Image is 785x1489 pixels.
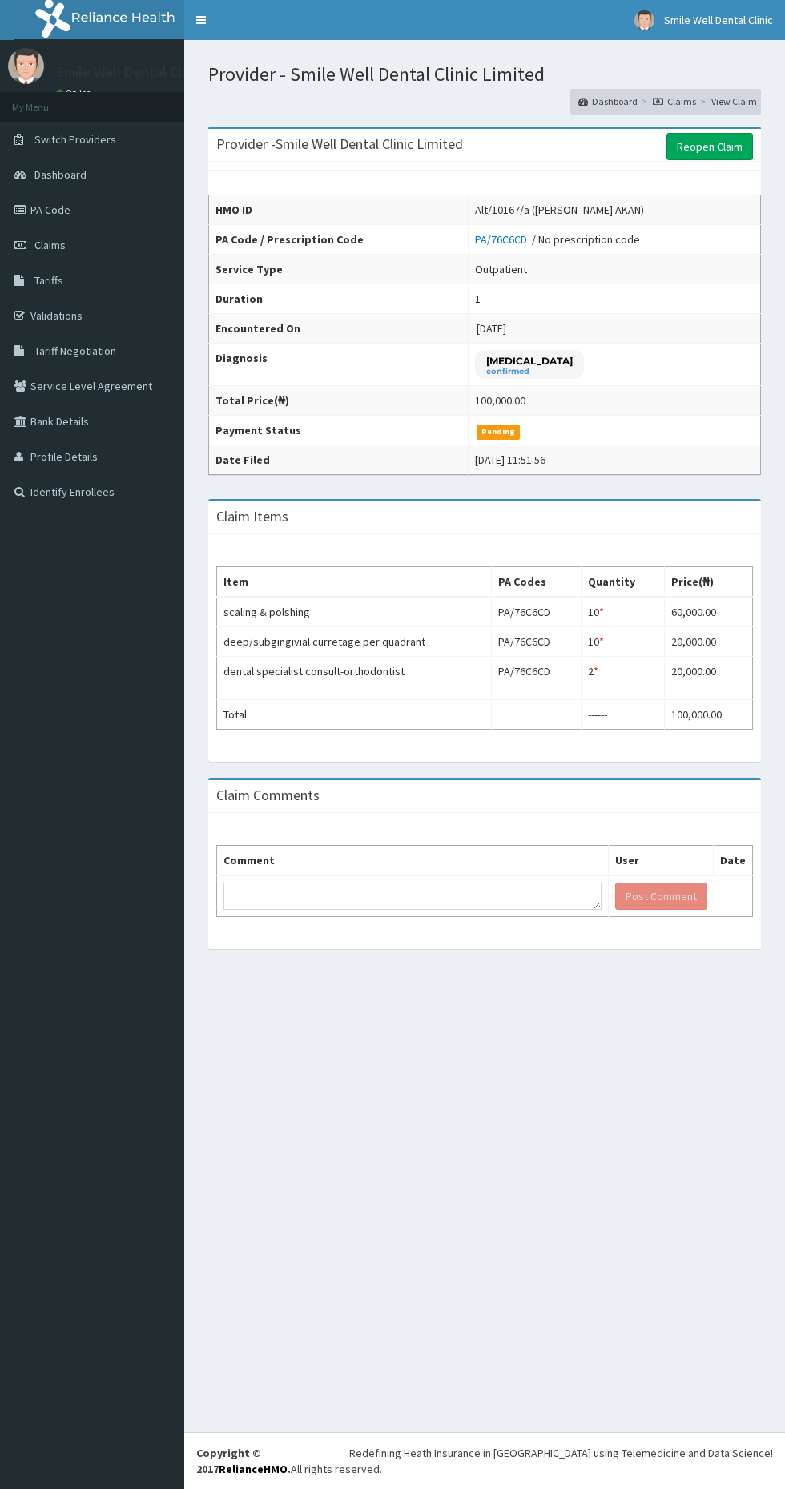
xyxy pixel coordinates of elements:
[209,416,469,445] th: Payment Status
[665,627,753,657] td: 20,000.00
[665,700,753,730] td: 100,000.00
[582,657,665,686] td: 2
[665,597,753,627] td: 60,000.00
[582,627,665,657] td: 10
[491,567,581,598] th: PA Codes
[209,195,469,224] th: HMO ID
[217,597,492,627] td: scaling & polshing
[714,846,753,876] th: Date
[217,657,492,686] td: dental specialist consult-orthodontist
[219,1462,288,1476] a: RelianceHMO
[711,95,757,108] a: View Claim
[209,343,469,386] th: Diagnosis
[56,65,203,79] p: Smile Well Dental Clinic
[582,597,665,627] td: 10
[477,425,521,439] span: Pending
[216,788,320,803] h3: Claim Comments
[486,368,573,376] small: confirmed
[475,231,640,247] div: / No prescription code
[491,657,581,686] td: PA/76C6CD
[475,291,481,307] div: 1
[216,137,463,151] h3: Provider - Smile Well Dental Clinic Limited
[475,392,525,408] div: 100,000.00
[665,657,753,686] td: 20,000.00
[634,10,654,30] img: User Image
[578,95,638,108] a: Dashboard
[217,700,492,730] td: Total
[209,224,469,254] th: PA Code / Prescription Code
[34,132,116,147] span: Switch Providers
[491,627,581,657] td: PA/76C6CD
[491,597,581,627] td: PA/76C6CD
[665,567,753,598] th: Price(₦)
[582,700,665,730] td: ------
[184,1432,785,1489] footer: All rights reserved.
[217,846,609,876] th: Comment
[209,313,469,343] th: Encountered On
[209,445,469,475] th: Date Filed
[477,321,506,336] span: [DATE]
[582,567,665,598] th: Quantity
[216,509,288,524] h3: Claim Items
[209,386,469,416] th: Total Price(₦)
[34,273,63,288] span: Tariffs
[208,64,761,85] h1: Provider - Smile Well Dental Clinic Limited
[666,133,753,160] a: Reopen Claim
[475,261,527,277] div: Outpatient
[486,354,573,368] p: [MEDICAL_DATA]
[56,87,95,99] a: Online
[209,284,469,313] th: Duration
[196,1446,291,1476] strong: Copyright © 2017 .
[349,1445,773,1461] div: Redefining Heath Insurance in [GEOGRAPHIC_DATA] using Telemedicine and Data Science!
[653,95,696,108] a: Claims
[608,846,714,876] th: User
[217,627,492,657] td: deep/subgingivial curretage per quadrant
[34,238,66,252] span: Claims
[664,13,773,27] span: Smile Well Dental Clinic
[34,344,116,358] span: Tariff Negotiation
[217,567,492,598] th: Item
[475,452,545,468] div: [DATE] 11:51:56
[8,48,44,84] img: User Image
[615,883,707,910] button: Post Comment
[475,232,532,247] a: PA/76C6CD
[34,167,87,182] span: Dashboard
[475,202,644,218] div: Alt/10167/a ([PERSON_NAME] AKAN)
[209,254,469,284] th: Service Type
